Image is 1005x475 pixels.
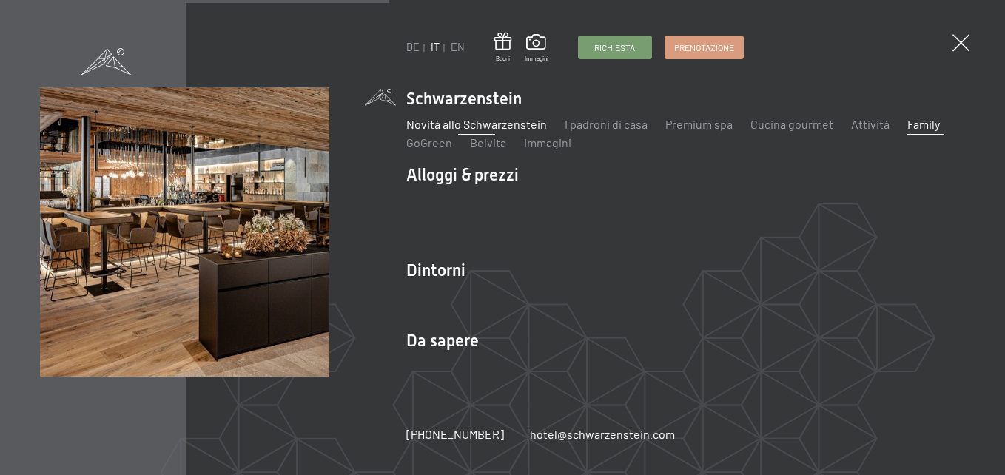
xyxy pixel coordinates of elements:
[406,41,420,53] a: DE
[665,36,743,58] a: Prenotazione
[406,135,452,149] a: GoGreen
[674,41,734,54] span: Prenotazione
[451,41,465,53] a: EN
[494,33,511,63] a: Buoni
[530,426,675,442] a: hotel@schwarzenstein.com
[565,117,648,131] a: I padroni di casa
[579,36,651,58] a: Richiesta
[594,41,635,54] span: Richiesta
[406,117,547,131] a: Novità allo Schwarzenstein
[907,117,940,131] a: Family
[851,117,890,131] a: Attività
[524,135,571,149] a: Immagini
[431,41,440,53] a: IT
[406,427,504,441] span: [PHONE_NUMBER]
[525,34,548,62] a: Immagini
[525,55,548,63] span: Immagini
[494,55,511,63] span: Buoni
[750,117,833,131] a: Cucina gourmet
[406,426,504,442] a: [PHONE_NUMBER]
[665,117,733,131] a: Premium spa
[470,135,506,149] a: Belvita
